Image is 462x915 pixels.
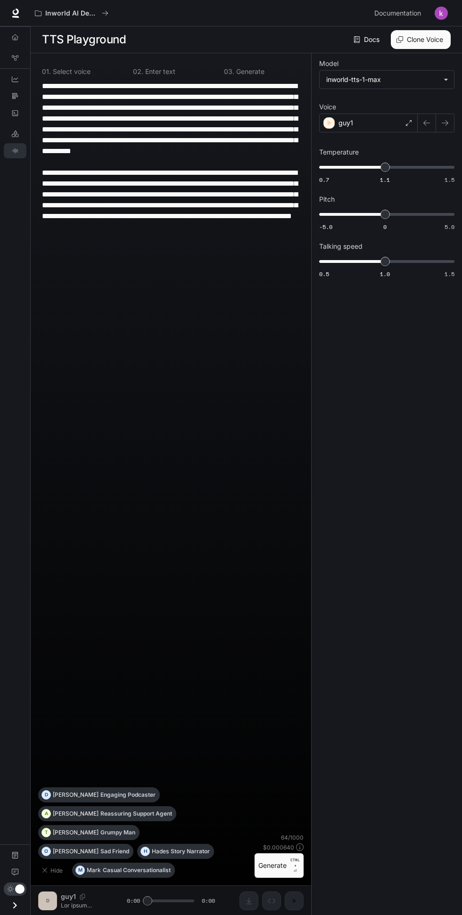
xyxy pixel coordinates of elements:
[445,270,454,278] span: 1.5
[103,867,171,873] p: Casual Conversationalist
[45,9,98,17] p: Inworld AI Demos
[42,30,126,49] h1: TTS Playground
[319,196,335,203] p: Pitch
[38,863,68,878] button: Hide
[133,68,143,75] p: 0 2 .
[380,270,390,278] span: 1.0
[143,68,175,75] p: Enter text
[53,849,99,854] p: [PERSON_NAME]
[383,223,387,231] span: 0
[100,792,156,798] p: Engaging Podcaster
[38,825,140,840] button: T[PERSON_NAME]Grumpy Man
[137,844,214,859] button: HHadesStory Narrator
[38,844,133,859] button: O[PERSON_NAME]Sad Friend
[445,223,454,231] span: 5.0
[100,849,129,854] p: Sad Friend
[319,149,359,155] p: Temperature
[319,60,338,67] p: Model
[319,176,329,184] span: 0.7
[53,792,99,798] p: [PERSON_NAME]
[100,811,172,817] p: Reassuring Support Agent
[51,68,91,75] p: Select voice
[4,30,26,45] a: Overview
[4,126,26,141] a: LLM Playground
[234,68,264,75] p: Generate
[76,863,84,878] div: M
[290,857,300,874] p: ⏎
[380,176,390,184] span: 1.1
[255,853,304,878] button: GenerateCTRL +⏎
[4,848,26,863] a: Documentation
[72,863,175,878] button: MMarkCasual Conversationalist
[371,4,428,23] a: Documentation
[38,787,160,802] button: D[PERSON_NAME]Engaging Podcaster
[290,857,300,868] p: CTRL +
[391,30,451,49] button: Clone Voice
[152,849,169,854] p: Hades
[4,89,26,104] a: Traces
[326,75,439,84] div: inworld-tts-1-max
[4,865,26,880] a: Feedback
[224,68,234,75] p: 0 3 .
[42,806,50,821] div: A
[4,50,26,65] a: Graph Registry
[352,30,383,49] a: Docs
[4,106,26,121] a: Logs
[319,104,336,110] p: Voice
[338,118,353,128] p: guy1
[38,806,176,821] button: A[PERSON_NAME]Reassuring Support Agent
[100,830,135,835] p: Grumpy Man
[263,843,294,851] p: $ 0.000640
[42,68,51,75] p: 0 1 .
[4,896,25,915] button: Open drawer
[435,7,448,20] img: User avatar
[53,830,99,835] p: [PERSON_NAME]
[42,844,50,859] div: O
[281,833,304,841] p: 64 / 1000
[42,787,50,802] div: D
[445,176,454,184] span: 1.5
[42,825,50,840] div: T
[319,223,332,231] span: -5.0
[320,71,454,89] div: inworld-tts-1-max
[53,811,99,817] p: [PERSON_NAME]
[87,867,101,873] p: Mark
[15,883,25,894] span: Dark mode toggle
[4,72,26,87] a: Dashboards
[31,4,113,23] button: All workspaces
[319,270,329,278] span: 0.5
[374,8,421,19] span: Documentation
[141,844,149,859] div: H
[4,143,26,158] a: TTS Playground
[171,849,210,854] p: Story Narrator
[319,243,363,250] p: Talking speed
[432,4,451,23] button: User avatar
